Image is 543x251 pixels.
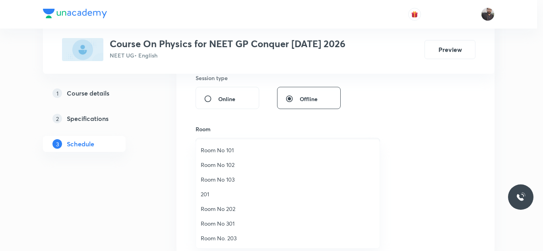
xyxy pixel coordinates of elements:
span: Room No 103 [201,175,375,184]
span: Room No. 203 [201,234,375,242]
span: 201 [201,190,375,198]
span: Room No 301 [201,219,375,228]
span: Room No 102 [201,161,375,169]
span: Room No 202 [201,205,375,213]
span: Room No 101 [201,146,375,154]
